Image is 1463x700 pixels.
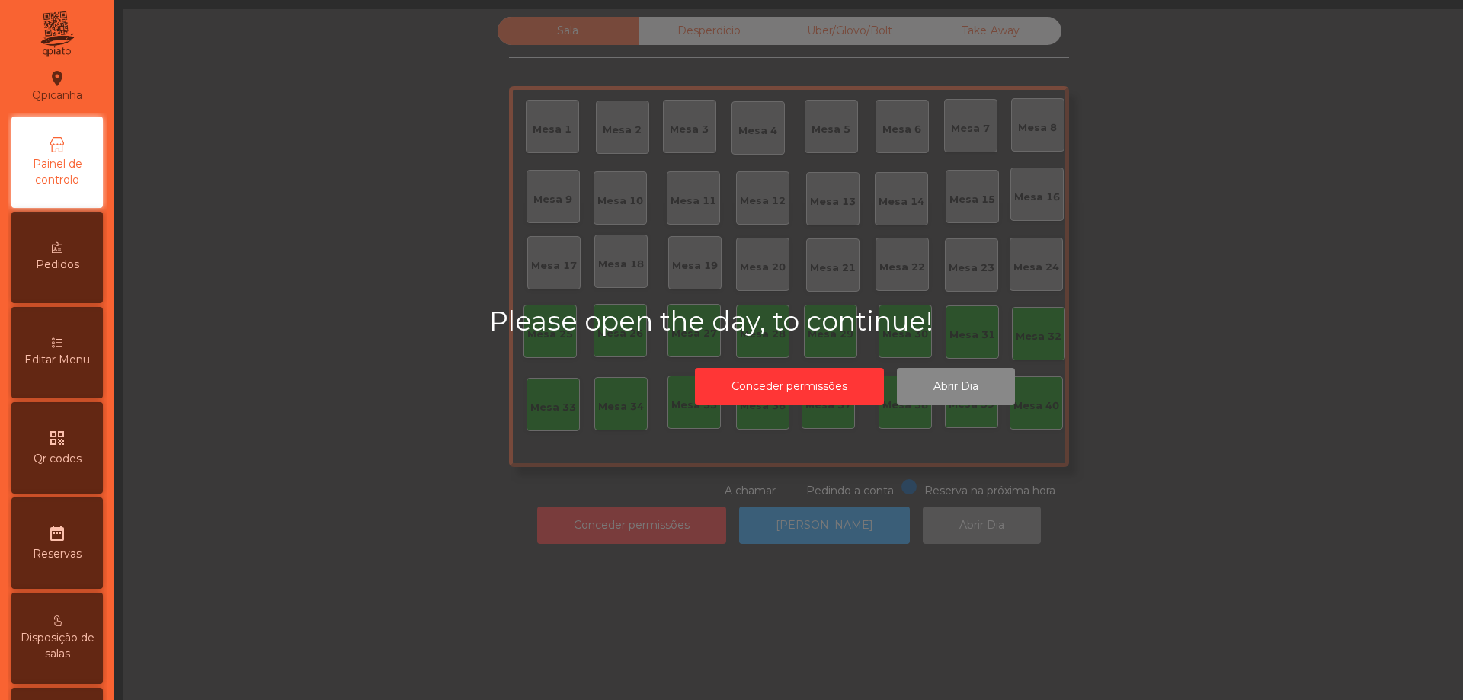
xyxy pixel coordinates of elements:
i: location_on [48,69,66,88]
i: date_range [48,524,66,542]
button: Conceder permissões [695,368,884,405]
h2: Please open the day, to continue! [489,305,1221,337]
span: Reservas [33,546,82,562]
button: Abrir Dia [897,368,1015,405]
img: qpiato [38,8,75,61]
span: Editar Menu [24,352,90,368]
span: Qr codes [34,451,82,467]
div: Qpicanha [32,67,82,105]
span: Pedidos [36,257,79,273]
span: Disposição de salas [15,630,99,662]
span: Painel de controlo [15,156,99,188]
i: qr_code [48,429,66,447]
